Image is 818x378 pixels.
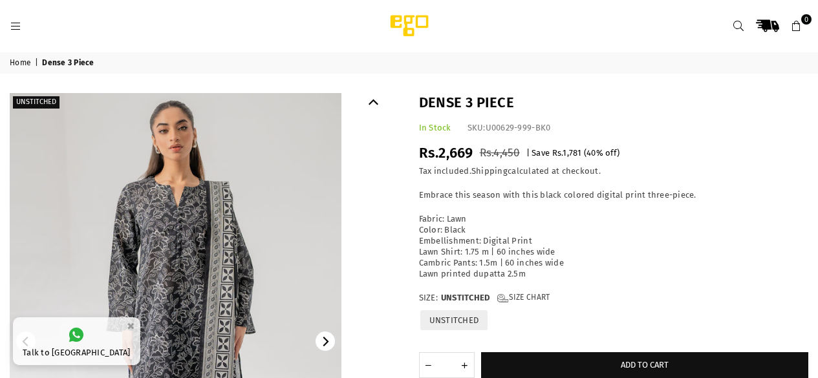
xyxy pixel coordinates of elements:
[468,123,551,134] div: SKU:
[13,317,140,365] a: Talk to [GEOGRAPHIC_DATA]
[497,293,550,304] a: Size Chart
[42,58,96,68] span: Dense 3 Piece
[419,214,809,279] p: Fabric: Lawn Color: Black Embellishment: Digital Print Lawn Shirt: 1.75 m | 60 inches wide Cambri...
[4,21,27,30] a: Menu
[364,93,383,112] button: Previous
[532,148,550,158] span: Save
[481,352,809,378] button: Add to cart
[587,148,596,158] span: 40
[419,93,809,113] h1: Dense 3 Piece
[419,352,475,378] quantity-input: Quantity
[727,14,750,37] a: Search
[785,14,808,37] a: 0
[801,14,812,25] span: 0
[419,123,451,132] span: In Stock
[13,96,59,109] label: Unstitched
[35,58,40,68] span: |
[480,146,520,160] span: Rs.4,450
[10,58,33,68] a: Home
[584,148,619,158] span: ( % off)
[419,166,809,177] div: Tax included. calculated at checkout.
[316,331,335,351] button: Next
[526,148,530,158] span: |
[354,13,464,39] img: Ego
[441,293,490,304] span: UNSTITCHED
[419,144,473,162] span: Rs.2,669
[123,315,138,337] button: ×
[621,360,669,370] span: Add to cart
[486,123,551,132] span: U00629-999-BK0
[471,166,508,176] a: Shipping
[419,293,809,304] label: Size:
[419,190,809,201] p: Embrace this season with this black colored digital print three-piece.
[552,148,582,158] span: Rs.1,781
[419,309,490,331] label: UNSTITCHED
